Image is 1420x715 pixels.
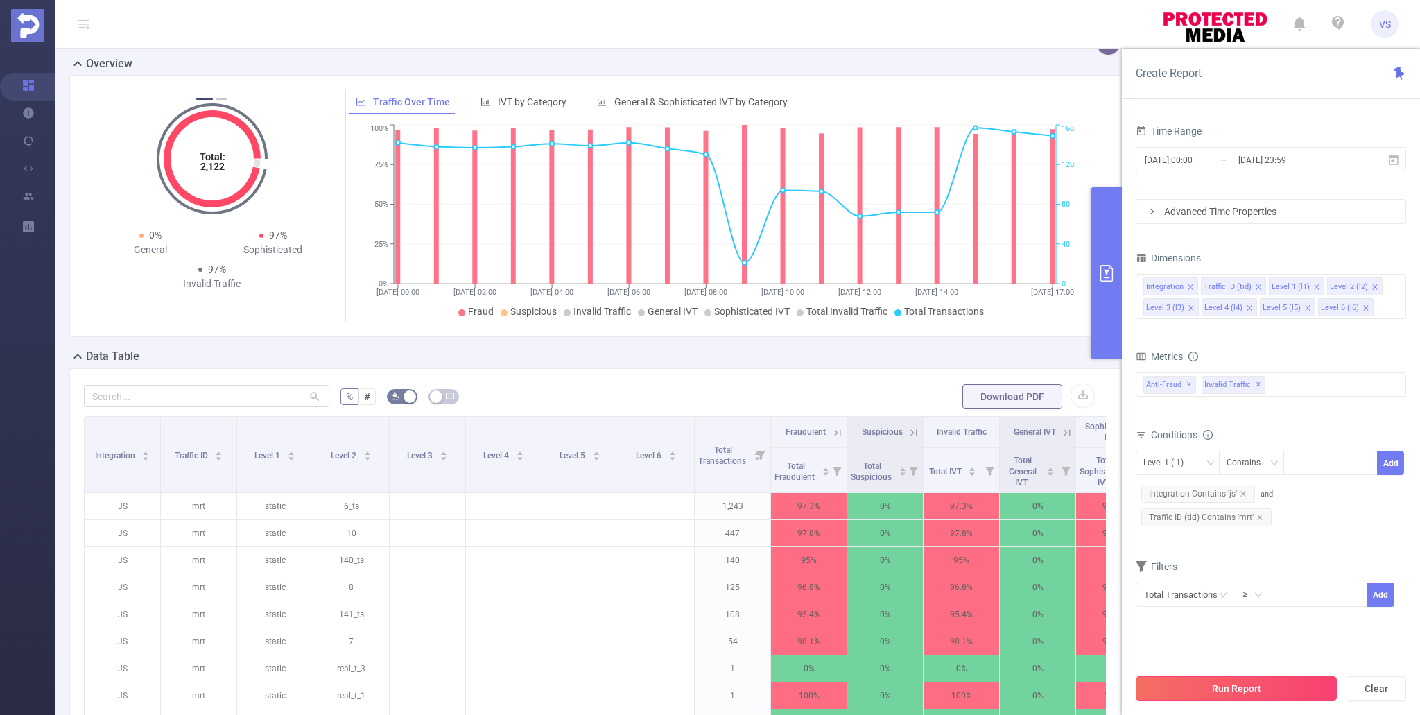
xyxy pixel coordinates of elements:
i: icon: caret-down [969,470,976,474]
div: Sort [668,449,677,458]
p: 0% [771,655,847,682]
i: icon: info-circle [1203,430,1213,440]
span: Level 5 [560,451,587,460]
tspan: 2,122 [200,161,224,172]
p: 0% [847,601,923,628]
div: Level 5 (l5) [1263,299,1301,317]
p: 125 [695,574,770,601]
p: 0% [847,520,923,546]
i: icon: caret-up [592,449,600,454]
span: Total General IVT [1009,456,1037,488]
tspan: 75% [374,160,388,169]
i: icon: table [446,392,454,400]
div: Contains [1227,451,1270,474]
div: Level 4 (l4) [1204,299,1242,317]
p: static [237,601,313,628]
div: Sort [899,465,907,474]
p: JS [85,547,160,574]
span: Sophisticated IVT [1085,422,1136,442]
i: icon: caret-down [215,455,223,459]
span: Create Report [1136,67,1202,80]
button: Download PDF [962,384,1062,409]
span: Integration [95,451,137,460]
p: 0% [847,682,923,709]
span: ✕ [1256,377,1261,393]
div: Sort [363,449,372,458]
span: Invalid Traffic [937,427,987,437]
li: Level 2 (l2) [1327,277,1383,295]
p: 95% [924,547,999,574]
i: Filter menu [1056,448,1075,492]
i: icon: close [1246,304,1253,313]
span: Level 1 [254,451,282,460]
p: 0% [1000,493,1075,519]
i: icon: right [1148,207,1156,216]
p: 97.3% [771,493,847,519]
div: Traffic ID (tid) [1204,278,1252,296]
span: % [346,391,353,402]
p: mrt [161,628,236,655]
p: 0% [847,493,923,519]
input: End date [1237,150,1349,169]
span: Level 4 [483,451,511,460]
span: Traffic Over Time [373,96,450,107]
span: General IVT [1014,427,1056,437]
i: icon: down [1254,591,1263,601]
button: 2 [216,98,227,100]
p: 1 [695,682,770,709]
i: icon: caret-up [142,449,150,454]
i: icon: caret-up [287,449,295,454]
span: Conditions [1151,429,1213,440]
span: Suspicious [862,427,903,437]
tspan: [DATE] 02:00 [453,288,496,297]
i: icon: caret-down [287,455,295,459]
button: Run Report [1136,676,1337,701]
tspan: Total: [199,151,225,162]
span: Total Transactions [698,445,748,466]
span: Total Invalid Traffic [806,306,887,317]
li: Level 5 (l5) [1260,298,1315,316]
div: Sort [516,449,524,458]
p: 8 [313,574,389,601]
li: Level 3 (l3) [1143,298,1199,316]
p: 98.1% [924,628,999,655]
i: icon: close [1187,284,1194,292]
span: Time Range [1136,126,1202,137]
div: Sort [287,449,295,458]
i: icon: info-circle [1188,352,1198,361]
p: 6_ts [313,493,389,519]
p: 0% [924,655,999,682]
tspan: 40 [1062,240,1070,249]
i: icon: caret-up [516,449,523,454]
li: Integration [1143,277,1198,295]
span: Sophisticated IVT [714,306,790,317]
input: Search... [84,385,329,407]
p: 97.8% [924,520,999,546]
i: icon: caret-down [440,455,447,459]
p: mrt [161,601,236,628]
span: Traffic ID [175,451,210,460]
div: icon: rightAdvanced Time Properties [1136,200,1405,223]
p: mrt [161,520,236,546]
tspan: [DATE] 12:00 [838,288,881,297]
span: 97% [208,264,226,275]
span: Fraudulent [786,427,826,437]
div: Invalid Traffic [150,277,273,291]
i: icon: close [1256,514,1263,521]
li: Traffic ID (tid) [1201,277,1266,295]
div: Sort [592,449,600,458]
span: and [1136,490,1277,522]
span: VS [1379,10,1391,38]
span: Integration Contains 'js' [1141,485,1255,503]
p: 100% [924,682,999,709]
p: 0% [1076,655,1152,682]
span: ✕ [1186,377,1192,393]
span: Dimensions [1136,252,1201,264]
p: static [237,574,313,601]
div: Sort [141,449,150,458]
i: icon: line-chart [356,97,365,107]
p: JS [85,493,160,519]
span: Level 2 [331,451,358,460]
span: Level 6 [636,451,664,460]
div: Sort [822,465,830,474]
